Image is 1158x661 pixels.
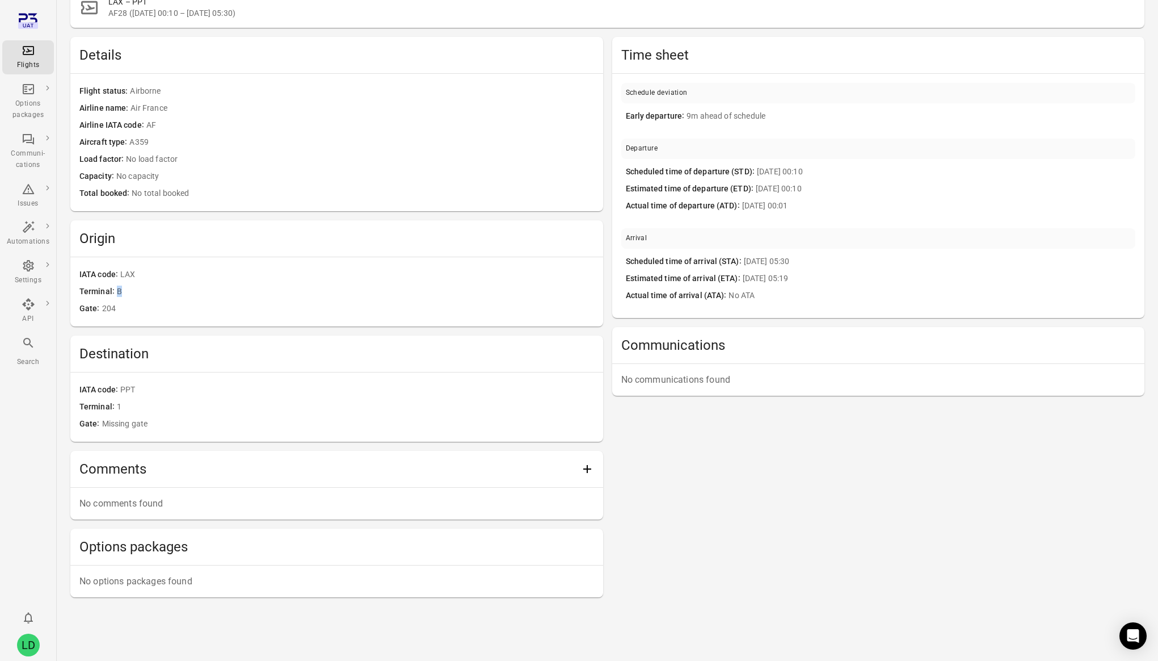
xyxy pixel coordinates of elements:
[79,497,594,511] p: No comments found
[576,458,599,480] button: Add comment
[2,79,54,124] a: Options packages
[146,119,594,132] span: AF
[1119,622,1147,650] div: Open Intercom Messenger
[79,46,594,64] h2: Details
[129,136,593,149] span: A359
[742,200,1131,212] span: [DATE] 00:01
[79,460,576,478] h2: Comments
[7,98,49,121] div: Options packages
[2,217,54,251] a: Automations
[116,170,594,183] span: No capacity
[626,87,688,99] div: Schedule deviation
[79,345,594,363] h2: Destination
[743,273,1131,285] span: [DATE] 05:19
[79,119,146,132] span: Airline IATA code
[79,229,594,248] h2: Origin
[626,233,647,244] div: Arrival
[79,286,117,298] span: Terminal
[120,269,593,281] span: LAX
[79,418,102,430] span: Gate
[7,275,49,286] div: Settings
[2,40,54,74] a: Flights
[120,384,593,396] span: PPT
[12,629,44,661] button: Laufey Dohop
[102,418,594,430] span: Missing gate
[744,256,1131,268] span: [DATE] 05:30
[79,384,120,396] span: IATA code
[130,85,593,98] span: Airborne
[626,183,756,195] span: Estimated time of departure (ETD)
[102,303,594,315] span: 204
[621,373,1136,387] p: No communications found
[108,7,1135,19] span: AF28 ([DATE] 00:10 – [DATE] 05:30)
[2,129,54,174] a: Communi-cations
[626,290,729,302] span: Actual time of arrival (ATA)
[7,60,49,71] div: Flights
[79,102,130,115] span: Airline name
[79,85,130,98] span: Flight status
[7,198,49,210] div: Issues
[2,256,54,290] a: Settings
[687,110,1131,123] span: 9m ahead of schedule
[626,110,687,123] span: Early departure
[626,273,743,285] span: Estimated time of arrival (ETA)
[117,401,594,413] span: 1
[79,153,126,166] span: Load factor
[7,236,49,248] div: Automations
[79,303,102,315] span: Gate
[621,46,1136,64] h2: Time sheet
[79,575,594,588] p: No options packages found
[626,200,742,212] span: Actual time of departure (ATD)
[626,256,744,268] span: Scheduled time of arrival (STA)
[2,333,54,371] button: Search
[7,148,49,171] div: Communi-cations
[621,336,1136,354] h2: Communications
[2,179,54,213] a: Issues
[626,143,658,154] div: Departure
[132,187,593,200] span: No total booked
[729,290,1131,302] span: No ATA
[7,357,49,368] div: Search
[17,634,40,656] div: LD
[79,538,594,556] h2: Options packages
[7,313,49,325] div: API
[79,187,132,200] span: Total booked
[626,166,757,178] span: Scheduled time of departure (STD)
[130,102,593,115] span: Air France
[757,166,1131,178] span: [DATE] 00:10
[756,183,1131,195] span: [DATE] 00:10
[17,606,40,629] button: Notifications
[79,401,117,413] span: Terminal
[126,153,593,166] span: No load factor
[2,294,54,328] a: API
[79,269,120,281] span: IATA code
[117,286,594,298] span: B
[79,136,129,149] span: Aircraft type
[79,170,116,183] span: Capacity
